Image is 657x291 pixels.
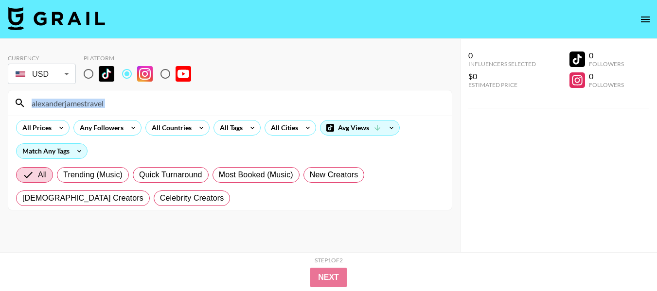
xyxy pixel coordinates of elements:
div: USD [10,66,74,83]
button: open drawer [636,10,655,29]
span: Trending (Music) [63,169,123,181]
div: Match Any Tags [17,144,87,158]
div: 0 [589,51,624,60]
img: YouTube [176,66,191,82]
span: New Creators [310,169,358,181]
div: All Cities [265,120,300,135]
div: Influencers Selected [468,60,536,68]
span: All [38,169,47,181]
div: Currency [8,54,76,62]
img: TikTok [99,66,114,82]
div: Estimated Price [468,81,536,88]
img: Grail Talent [8,7,105,30]
div: All Prices [17,120,53,135]
div: Followers [589,81,624,88]
span: [DEMOGRAPHIC_DATA] Creators [22,192,143,204]
span: Quick Turnaround [139,169,202,181]
div: Followers [589,60,624,68]
span: Most Booked (Music) [219,169,293,181]
div: Avg Views [320,120,399,135]
span: Celebrity Creators [160,192,224,204]
div: All Countries [146,120,194,135]
img: Instagram [137,66,153,82]
div: 0 [589,71,624,81]
div: Step 1 of 2 [315,257,343,264]
iframe: Drift Widget Chat Controller [608,242,645,279]
div: $0 [468,71,536,81]
div: 0 [468,51,536,60]
div: Any Followers [74,120,125,135]
div: Platform [84,54,199,62]
input: Search by User Name [26,95,446,111]
div: All Tags [214,120,245,135]
button: Next [310,268,347,287]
